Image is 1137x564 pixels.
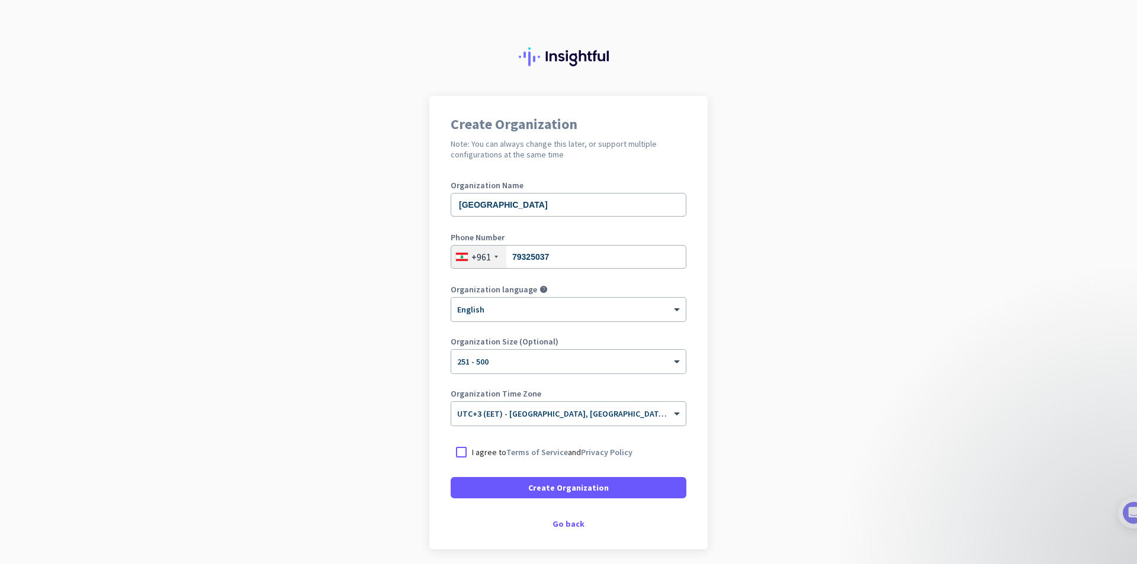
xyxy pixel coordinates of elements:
[519,47,618,66] img: Insightful
[451,117,686,131] h1: Create Organization
[451,193,686,217] input: What is the name of your organization?
[451,477,686,498] button: Create Organization
[581,447,632,457] a: Privacy Policy
[451,233,686,241] label: Phone Number
[451,181,686,189] label: Organization Name
[451,520,686,528] div: Go back
[451,138,686,160] h2: Note: You can always change this later, or support multiple configurations at the same time
[528,482,609,494] span: Create Organization
[451,285,537,294] label: Organization language
[451,337,686,346] label: Organization Size (Optional)
[506,447,568,457] a: Terms of Service
[451,245,686,269] input: 1 123 456
[471,251,491,263] div: +961
[539,285,548,294] i: help
[472,446,632,458] p: I agree to and
[451,389,686,398] label: Organization Time Zone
